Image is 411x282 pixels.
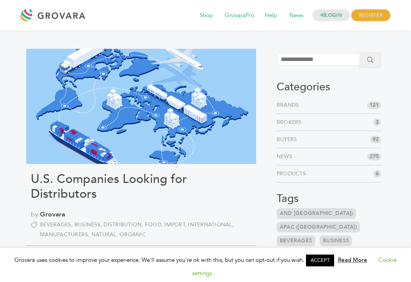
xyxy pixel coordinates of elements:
[338,256,367,264] a: Read More
[192,256,397,277] a: Cookie settings
[277,101,302,109] a: Brands
[277,119,305,126] a: Brokers
[164,221,188,228] a: Import
[119,231,146,238] a: Organic
[373,119,381,126] span: 3
[277,222,360,232] a: APAC ([GEOGRAPHIC_DATA])
[373,170,381,178] span: 6
[277,208,356,219] a: and [GEOGRAPHIC_DATA])
[260,11,282,20] a: Help
[306,255,334,266] a: ACCEPT
[31,172,252,201] h1: U.S. Companies Looking for Distributors
[104,221,145,228] a: Distribution
[284,8,309,23] span: News
[194,8,218,23] span: Shop
[75,221,104,228] a: Business
[91,231,119,238] a: Natural
[277,153,295,160] a: News
[220,8,260,23] span: GrovaraPro
[14,256,397,277] span: Grovara uses cookies to improve your experience. We'll assume you're ok with this, but you can op...
[277,81,381,94] h3: Categories
[40,210,65,219] a: Grovara
[145,221,165,228] a: Food
[260,8,282,23] span: Help
[40,221,75,228] a: Beverages
[284,11,309,20] a: News
[31,210,252,220] span: by:
[277,236,315,246] a: Beverages
[320,236,352,246] a: Business
[277,170,309,178] a: Products
[277,136,300,143] a: Buyers
[40,231,91,238] a: Manufacturers
[312,10,350,21] a: LOGIN
[188,221,234,228] a: International
[367,101,381,109] span: 121
[194,11,218,20] a: Shop
[367,153,381,160] span: 275
[277,192,381,205] h3: Tags
[370,136,381,143] span: 92
[351,10,390,21] span: REGISTER
[220,11,260,20] a: GrovaraPro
